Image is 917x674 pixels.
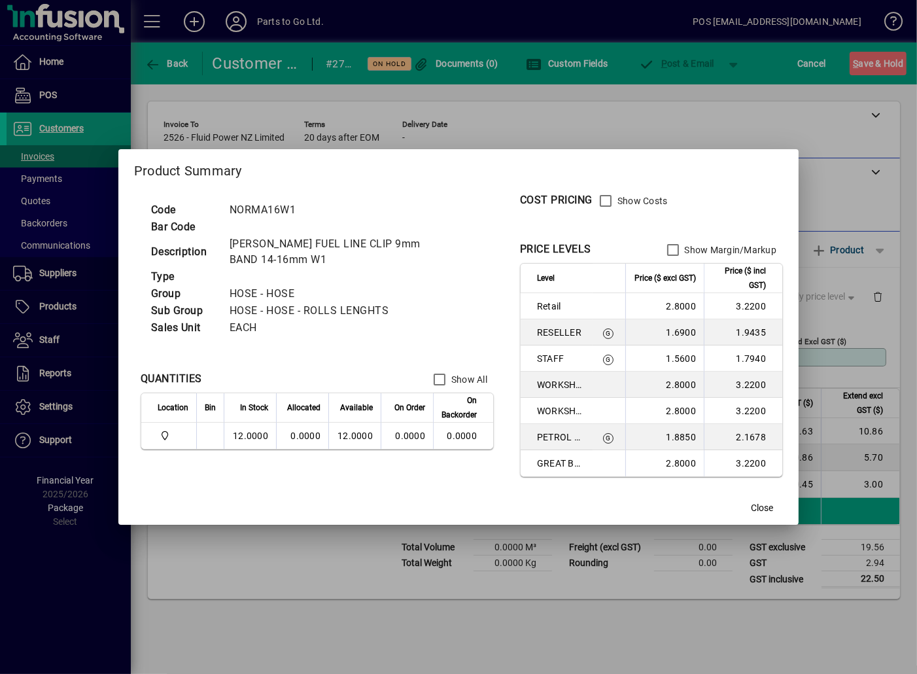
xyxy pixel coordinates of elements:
h2: Product Summary [118,149,799,187]
td: 1.7940 [704,346,782,372]
td: 3.2200 [704,450,782,476]
span: Retail [537,300,585,313]
td: Sales Unit [145,319,223,336]
td: Code [145,202,223,219]
span: Close [751,501,773,515]
td: Sub Group [145,302,223,319]
td: 0.0000 [433,423,493,449]
td: Group [145,285,223,302]
td: 12.0000 [328,423,381,449]
td: 2.8000 [625,372,704,398]
td: 3.2200 [704,293,782,319]
span: On Order [394,400,425,415]
td: 3.2200 [704,398,782,424]
td: HOSE - HOSE [223,285,461,302]
span: Level [537,271,555,285]
span: Location [158,400,188,415]
span: Bin [205,400,216,415]
td: 1.9435 [704,319,782,346]
span: Price ($ incl GST) [712,264,766,293]
td: 12.0000 [224,423,276,449]
td: [PERSON_NAME] FUEL LINE CLIP 9mm BAND 14-16mm W1 [223,236,461,268]
td: 2.8000 [625,398,704,424]
span: STAFF [537,352,585,365]
label: Show All [449,373,487,386]
td: 2.8000 [625,450,704,476]
td: Type [145,268,223,285]
td: 3.2200 [704,372,782,398]
span: 0.0000 [396,431,426,441]
td: 2.8000 [625,293,704,319]
td: NORMA16W1 [223,202,461,219]
td: 1.8850 [625,424,704,450]
span: RESELLER [537,326,585,339]
span: WORKSHOP 1 [537,378,585,391]
td: HOSE - HOSE - ROLLS LENGHTS [223,302,461,319]
span: Available [340,400,373,415]
span: On Backorder [441,393,477,422]
td: EACH [223,319,461,336]
div: COST PRICING [520,192,593,208]
label: Show Costs [615,194,668,207]
td: Bar Code [145,219,223,236]
div: QUANTITIES [141,371,202,387]
span: Price ($ excl GST) [634,271,696,285]
span: WORKSHOP 2&3 [537,404,585,417]
span: PETROL STATION [537,431,585,444]
td: 0.0000 [276,423,328,449]
label: Show Margin/Markup [682,243,777,257]
td: Description [145,236,223,268]
td: 1.5600 [625,346,704,372]
td: 2.1678 [704,424,782,450]
span: GREAT BARRIER [537,457,585,470]
span: Allocated [287,400,320,415]
div: PRICE LEVELS [520,241,591,257]
span: In Stock [240,400,268,415]
button: Close [741,496,783,520]
td: 1.6900 [625,319,704,346]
